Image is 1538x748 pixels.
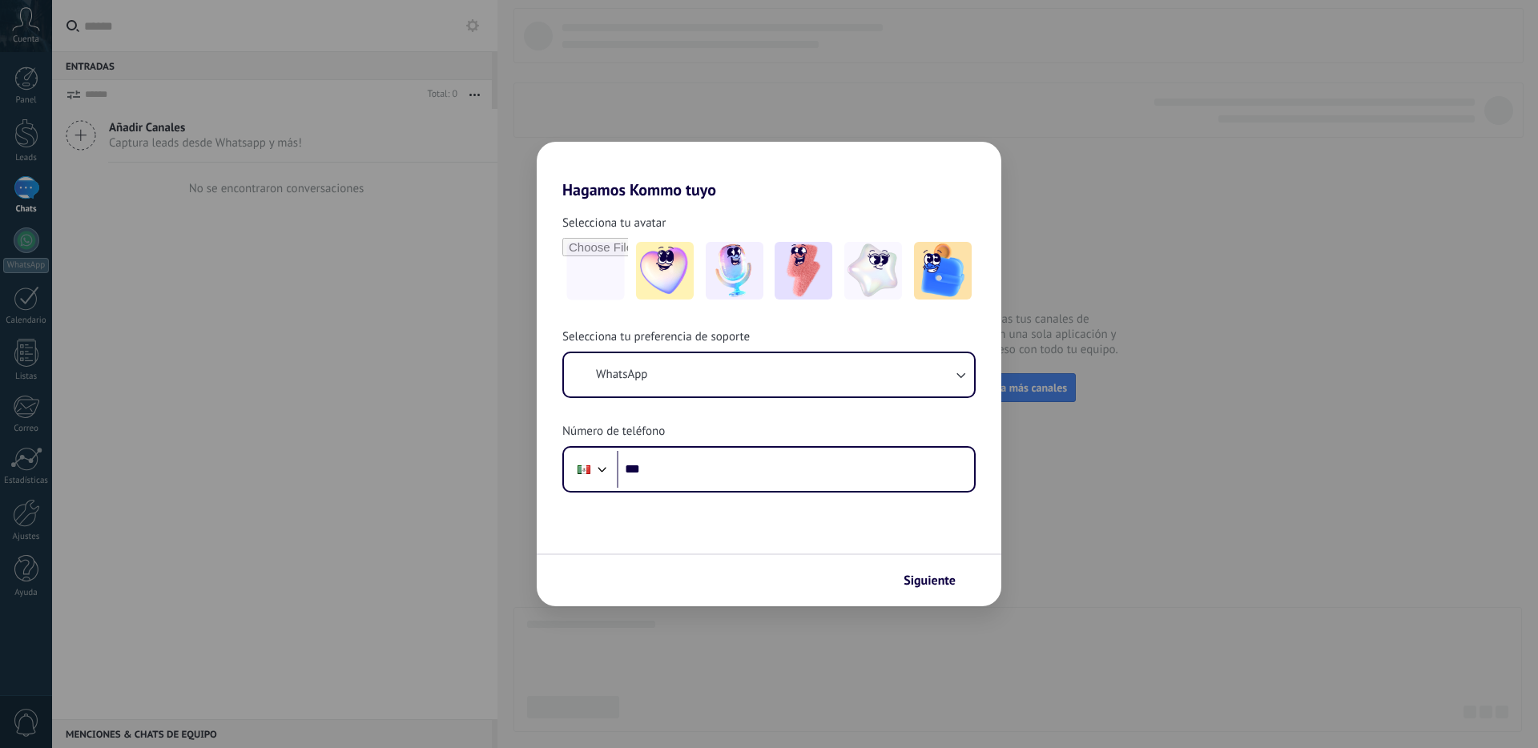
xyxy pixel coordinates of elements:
img: -5.jpeg [914,242,972,300]
img: -2.jpeg [706,242,763,300]
span: Selecciona tu preferencia de soporte [562,329,750,345]
div: Mexico: + 52 [569,452,599,486]
img: -1.jpeg [636,242,694,300]
span: Siguiente [904,575,956,586]
h2: Hagamos Kommo tuyo [537,142,1001,199]
img: -3.jpeg [775,242,832,300]
button: WhatsApp [564,353,974,396]
span: Número de teléfono [562,424,665,440]
span: WhatsApp [596,367,647,383]
span: Selecciona tu avatar [562,215,666,231]
img: -4.jpeg [844,242,902,300]
button: Siguiente [896,567,977,594]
